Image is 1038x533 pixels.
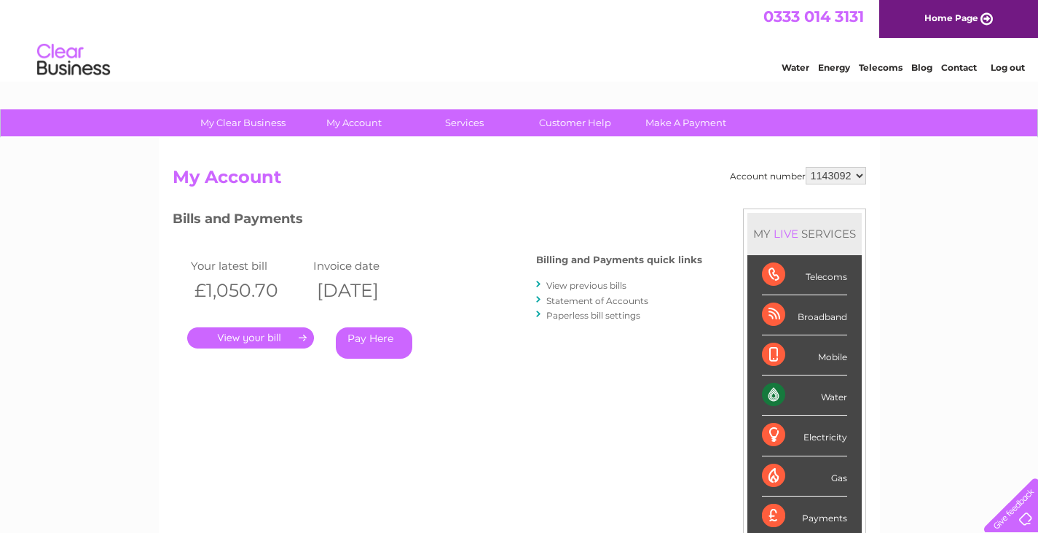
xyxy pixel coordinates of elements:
div: Broadband [762,295,847,335]
div: MY SERVICES [747,213,862,254]
th: £1,050.70 [187,276,310,306]
a: Paperless bill settings [546,310,640,321]
td: Invoice date [310,256,433,276]
div: Electricity [762,416,847,456]
a: . [187,327,314,349]
a: Pay Here [336,327,412,359]
h3: Bills and Payments [173,209,702,234]
a: Telecoms [859,62,903,73]
a: Log out [991,62,1025,73]
div: Mobile [762,335,847,376]
h2: My Account [173,167,866,195]
h4: Billing and Payments quick links [536,254,702,265]
div: Telecoms [762,255,847,295]
a: Water [782,62,809,73]
a: Services [404,109,524,136]
a: 0333 014 3131 [763,7,864,26]
a: My Clear Business [183,109,303,136]
div: Clear Business is a trading name of Verastar Limited (registered in [GEOGRAPHIC_DATA] No. 3667643... [176,8,864,71]
a: Statement of Accounts [546,295,648,306]
th: [DATE] [310,276,433,306]
td: Your latest bill [187,256,310,276]
div: Water [762,376,847,416]
div: Account number [730,167,866,184]
img: logo.png [36,38,111,82]
a: Make A Payment [626,109,746,136]
div: Gas [762,456,847,497]
a: Contact [941,62,977,73]
a: Energy [818,62,850,73]
a: Blog [911,62,932,73]
div: LIVE [771,227,801,241]
a: Customer Help [515,109,635,136]
a: My Account [294,109,414,136]
a: View previous bills [546,280,626,291]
